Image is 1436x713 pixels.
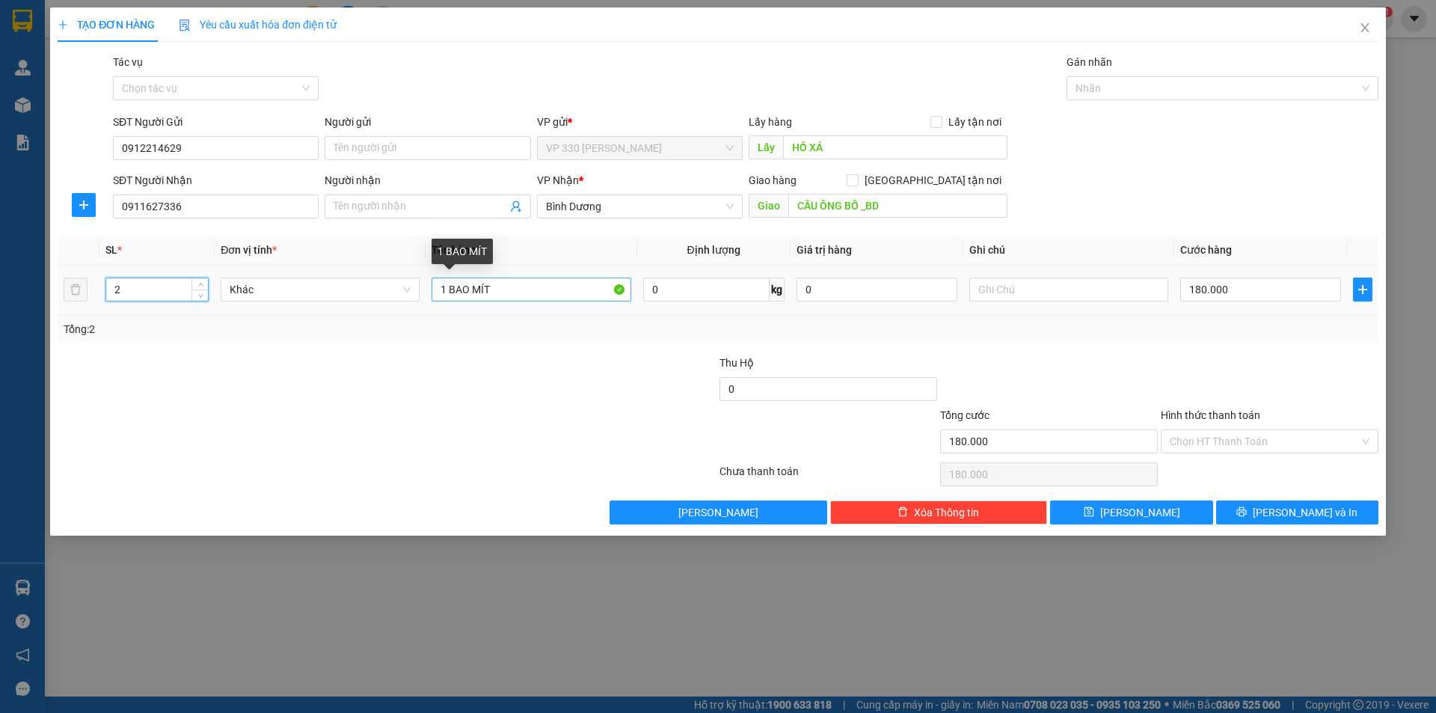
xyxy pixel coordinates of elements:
[113,114,319,130] div: SĐT Người Gửi
[1253,504,1357,521] span: [PERSON_NAME] và In
[1050,501,1212,524] button: save[PERSON_NAME]
[73,199,95,211] span: plus
[113,172,319,189] div: SĐT Người Nhận
[797,278,957,302] input: 0
[1344,7,1386,49] button: Close
[719,357,754,369] span: Thu Hộ
[546,195,734,218] span: Bình Dương
[196,291,205,300] span: down
[783,135,1007,159] input: Dọc đường
[1067,56,1112,68] label: Gán nhãn
[325,114,530,130] div: Người gửi
[196,281,205,290] span: up
[432,278,630,302] input: VD: Bàn, Ghế
[610,501,827,524] button: [PERSON_NAME]
[830,501,1048,524] button: deleteXóa Thông tin
[1359,22,1371,34] span: close
[1084,507,1094,518] span: save
[940,409,989,421] span: Tổng cước
[537,174,579,186] span: VP Nhận
[749,174,797,186] span: Giao hàng
[797,244,852,256] span: Giá trị hàng
[230,278,411,301] span: Khác
[859,172,1007,189] span: [GEOGRAPHIC_DATA] tận nơi
[1180,244,1232,256] span: Cước hàng
[718,463,939,489] div: Chưa thanh toán
[1216,501,1378,524] button: printer[PERSON_NAME] và In
[64,321,554,337] div: Tổng: 2
[1236,507,1247,518] span: printer
[179,19,337,31] span: Yêu cầu xuất hóa đơn điện tử
[432,239,493,264] div: 1 BAO MÍT
[1354,284,1372,296] span: plus
[325,172,530,189] div: Người nhận
[942,114,1007,130] span: Lấy tận nơi
[191,290,208,301] span: Decrease Value
[788,194,1007,218] input: Dọc đường
[749,194,788,218] span: Giao
[749,116,792,128] span: Lấy hàng
[105,244,117,256] span: SL
[179,19,191,31] img: icon
[221,244,277,256] span: Đơn vị tính
[58,19,68,30] span: plus
[537,114,743,130] div: VP gửi
[687,244,740,256] span: Định lượng
[678,504,758,521] span: [PERSON_NAME]
[749,135,783,159] span: Lấy
[969,278,1168,302] input: Ghi Chú
[963,236,1174,265] th: Ghi chú
[1161,409,1260,421] label: Hình thức thanh toán
[914,504,979,521] span: Xóa Thông tin
[72,193,96,217] button: plus
[113,56,143,68] label: Tác vụ
[770,278,785,302] span: kg
[1353,278,1372,302] button: plus
[897,507,908,518] span: delete
[58,19,155,31] span: TẠO ĐƠN HÀNG
[64,278,88,302] button: delete
[510,201,522,212] span: user-add
[191,278,208,290] span: Increase Value
[546,137,734,159] span: VP 330 Lê Duẫn
[1100,504,1180,521] span: [PERSON_NAME]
